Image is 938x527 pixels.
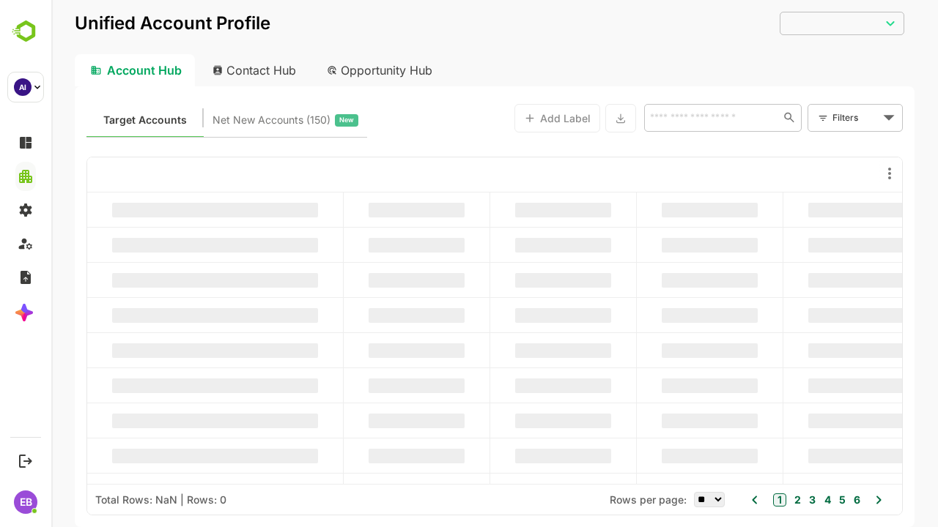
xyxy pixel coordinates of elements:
div: Filters [781,110,828,125]
div: EB [14,490,37,514]
span: New [288,111,303,130]
div: Newly surfaced ICP-fit accounts from Intent, Website, LinkedIn, and other engagement signals. [161,111,307,130]
span: Net New Accounts ( 150 ) [161,111,279,130]
div: Opportunity Hub [264,54,394,86]
div: Filters [780,102,852,133]
span: Known accounts you’ve identified to target - imported from CRM, Offline upload, or promoted from ... [52,111,136,130]
button: 6 [799,492,809,508]
div: Contact Hub [149,54,258,86]
button: Logout [15,451,35,471]
div: AI [14,78,32,96]
div: Total Rows: NaN | Rows: 0 [44,493,175,506]
div: Account Hub [23,54,144,86]
img: BambooboxLogoMark.f1c84d78b4c51b1a7b5f700c9845e183.svg [7,18,45,45]
button: 2 [739,492,750,508]
p: Unified Account Profile [23,15,219,32]
button: 5 [784,492,794,508]
button: 1 [722,493,735,507]
div: ​ [728,10,853,36]
button: Export the selected data as CSV [554,104,585,132]
button: Add Label [463,104,549,132]
button: 4 [769,492,780,508]
button: 3 [754,492,764,508]
span: Rows per page: [558,493,635,506]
